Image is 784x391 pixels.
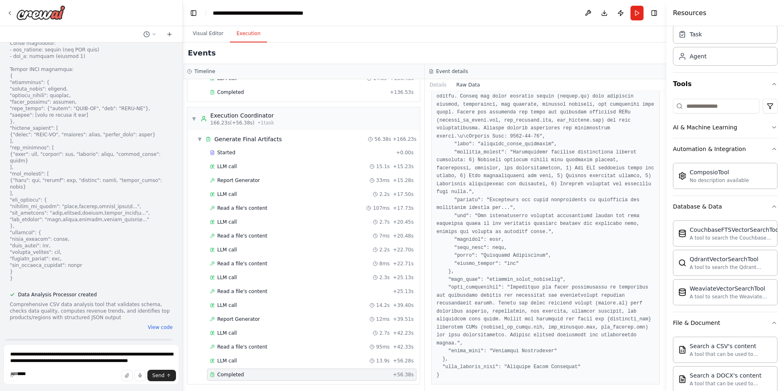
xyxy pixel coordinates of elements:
span: + 136.53s [390,89,414,96]
button: Send [147,370,176,381]
span: 2.3s [379,274,390,281]
button: Tools [673,73,777,96]
h3: Event details [436,68,468,75]
button: Improve this prompt [7,370,18,381]
div: A tool to search the Weaviate database for relevant information on internal documents. [690,293,772,300]
button: Automation & Integration [673,138,777,160]
span: + 17.73s [393,205,414,211]
span: LLM call [217,358,237,364]
span: ▼ [192,116,196,122]
span: + 15.28s [393,177,414,184]
div: Crew [673,22,777,72]
span: Report Generator [217,316,260,322]
div: Automation & Integration [673,160,777,195]
span: 95ms [376,344,390,350]
div: WeaviateVectorSearchTool [690,284,772,293]
span: + 0.00s [396,149,414,156]
span: + 42.23s [393,330,414,336]
button: View code [148,324,173,331]
button: Visual Editor [186,25,230,42]
span: 33ms [376,177,390,184]
span: ▼ [197,136,202,142]
span: + 56.38s [393,371,414,378]
div: Search a CSV's content [690,342,772,350]
div: AI & Machine Learning [673,123,737,131]
div: A tool to search the Qdrant database for relevant information on internal documents. [690,264,772,271]
span: LLM call [217,163,237,170]
span: 2.2s [379,191,390,198]
span: + 25.13s [393,288,414,295]
img: Logo [16,5,65,20]
button: AI & Machine Learning [673,117,777,138]
span: + 39.40s [393,302,414,309]
div: A tool that can be used to semantic search a query from a CSV's content. [690,351,772,358]
span: 107ms [373,205,390,211]
span: 8ms [379,260,390,267]
span: + 39.51s [393,316,414,322]
span: LLM call [217,191,237,198]
span: Read a file's content [217,233,267,239]
nav: breadcrumb [213,9,305,17]
button: Hide left sidebar [188,7,199,19]
span: Report Generator [217,177,260,184]
span: Send [152,372,165,379]
span: Completed [217,89,244,96]
h3: Timeline [194,68,215,75]
button: Start a new chat [163,29,176,39]
span: Read a file's content [217,205,267,211]
span: LLM call [217,330,237,336]
div: Task [690,30,702,38]
span: + 20.45s [393,219,414,225]
span: + 15.23s [393,163,414,170]
span: + 166.23s [393,136,416,142]
button: Details [425,79,452,91]
span: 12ms [376,316,390,322]
div: A tool to search the Couchbase database for relevant information on internal documents. [690,235,780,241]
span: Read a file's content [217,288,267,295]
span: + 22.71s [393,260,414,267]
div: Database & Data [673,202,722,211]
span: 14.2s [376,302,390,309]
img: Qdrantvectorsearchtool [678,259,686,267]
button: File & Document [673,312,777,333]
button: Switch to previous chat [140,29,160,39]
span: 166.23s (+56.38s) [210,120,254,126]
span: Started [217,149,235,156]
span: + 22.70s [393,247,414,253]
div: A tool that can be used to semantic search a query from a DOCX's content. [690,380,772,387]
h2: Events [188,47,216,59]
span: Data Analysis Processor created [18,291,97,298]
span: Completed [217,371,244,378]
span: 7ms [379,233,390,239]
div: No description available [690,177,749,184]
button: Database & Data [673,196,777,217]
span: • 1 task [258,120,274,126]
span: + 56.28s [393,358,414,364]
span: LLM call [217,302,237,309]
div: Database & Data [673,217,777,312]
img: Docxsearchtool [678,375,686,383]
span: LLM call [217,219,237,225]
div: Search a DOCX's content [690,371,772,380]
span: + 42.33s [393,344,414,350]
div: Automation & Integration [673,145,746,153]
span: Generate Final Artifacts [214,135,282,143]
span: LLM call [217,247,237,253]
h4: Resources [673,8,706,18]
div: Comprehensive CSV data analysis tool that validates schema, checks data quality, computes revenue... [10,301,173,321]
span: 2.2s [379,247,390,253]
span: 2.7s [379,219,390,225]
button: Click to speak your automation idea [134,370,146,381]
span: Read a file's content [217,344,267,350]
span: + 17.50s [393,191,414,198]
button: Upload files [121,370,133,381]
button: Execution [230,25,267,42]
img: Composiotool [678,172,686,180]
div: ComposioTool [690,168,749,176]
span: Read a file's content [217,260,267,267]
div: Agent [690,52,706,60]
button: Raw Data [452,79,485,91]
div: Execution Coordinator [210,111,274,120]
span: + 20.48s [393,233,414,239]
img: Csvsearchtool [678,346,686,354]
